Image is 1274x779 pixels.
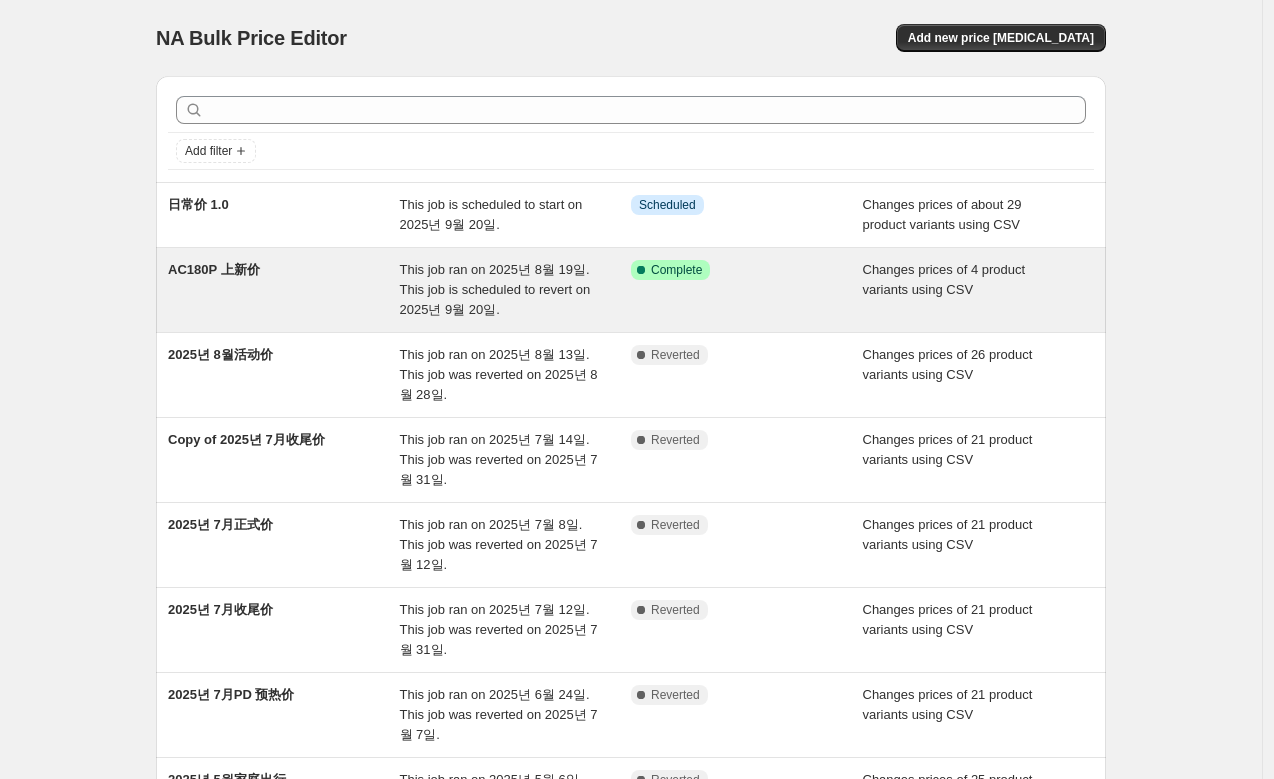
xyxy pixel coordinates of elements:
span: Changes prices of 21 product variants using CSV [863,517,1033,552]
span: 2025년 8월活动价 [168,347,273,362]
span: This job is scheduled to start on 2025년 9월 20일. [400,197,583,232]
span: Changes prices of about 29 product variants using CSV [863,197,1022,232]
span: Changes prices of 26 product variants using CSV [863,347,1033,382]
span: Copy of 2025년 7月收尾价 [168,432,325,447]
span: Reverted [651,347,700,363]
span: Add new price [MEDICAL_DATA] [908,30,1094,46]
span: Reverted [651,432,700,448]
span: 2025년 7月正式价 [168,517,273,532]
span: This job ran on 2025년 8월 19일. This job is scheduled to revert on 2025년 9월 20일. [400,262,591,317]
span: Reverted [651,517,700,533]
span: NA Bulk Price Editor [156,27,347,49]
span: 日常价 1.0 [168,197,229,212]
span: Scheduled [639,197,696,213]
span: This job ran on 2025년 7월 12일. This job was reverted on 2025년 7월 31일. [400,602,598,657]
span: 2025년 7月PD 预热价 [168,687,294,702]
span: Changes prices of 21 product variants using CSV [863,432,1033,467]
span: This job ran on 2025년 7월 14일. This job was reverted on 2025년 7월 31일. [400,432,598,487]
button: Add new price [MEDICAL_DATA] [896,24,1106,52]
span: Add filter [185,143,232,159]
span: This job ran on 2025년 6월 24일. This job was reverted on 2025년 7월 7일. [400,687,598,742]
span: Changes prices of 21 product variants using CSV [863,602,1033,637]
span: Changes prices of 21 product variants using CSV [863,687,1033,722]
span: This job ran on 2025년 7월 8일. This job was reverted on 2025년 7월 12일. [400,517,598,572]
span: 2025년 7月收尾价 [168,602,273,617]
span: Reverted [651,602,700,618]
span: AC180P 上新价 [168,262,260,277]
span: Complete [651,262,702,278]
span: Changes prices of 4 product variants using CSV [863,262,1026,297]
button: Add filter [176,139,256,163]
span: Reverted [651,687,700,703]
span: This job ran on 2025년 8월 13일. This job was reverted on 2025년 8월 28일. [400,347,598,402]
